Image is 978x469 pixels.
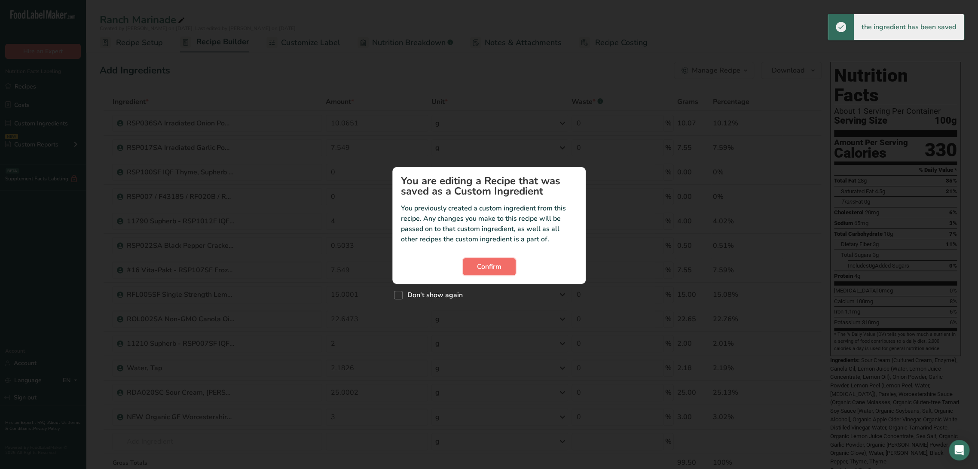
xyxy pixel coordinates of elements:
[401,176,577,196] h1: You are editing a Recipe that was saved as a Custom Ingredient
[403,291,463,299] span: Don't show again
[463,258,516,275] button: Confirm
[854,14,964,40] div: the ingredient has been saved
[401,203,577,244] p: You previously created a custom ingredient from this recipe. Any changes you make to this recipe ...
[949,440,969,460] div: Open Intercom Messenger
[477,262,501,272] span: Confirm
